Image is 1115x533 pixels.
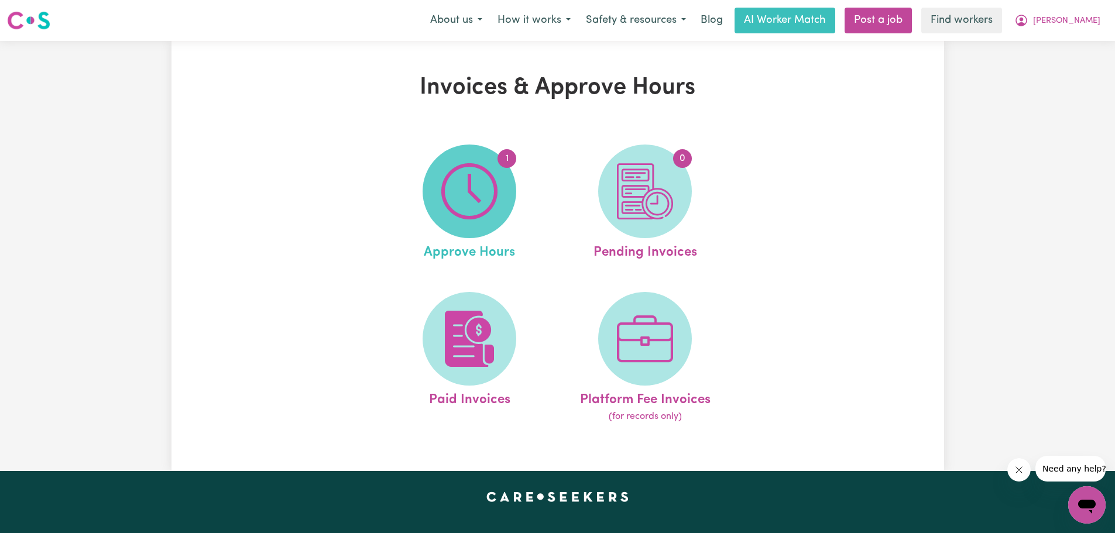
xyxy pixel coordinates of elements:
a: Pending Invoices [561,145,729,263]
span: Paid Invoices [429,386,510,410]
span: (for records only) [609,410,682,424]
h1: Invoices & Approve Hours [307,74,808,102]
a: AI Worker Match [735,8,835,33]
a: Careseekers home page [486,492,629,501]
a: Find workers [921,8,1002,33]
button: How it works [490,8,578,33]
span: Platform Fee Invoices [580,386,711,410]
button: About us [423,8,490,33]
img: Careseekers logo [7,10,50,31]
button: Safety & resources [578,8,694,33]
a: Blog [694,8,730,33]
iframe: Close message [1007,458,1031,482]
iframe: Button to launch messaging window [1068,486,1106,524]
button: My Account [1007,8,1108,33]
iframe: Message from company [1035,456,1106,482]
span: [PERSON_NAME] [1033,15,1100,27]
a: Paid Invoices [385,292,554,424]
span: 1 [498,149,516,168]
span: Approve Hours [424,238,515,263]
span: Pending Invoices [593,238,697,263]
span: Need any help? [7,8,71,18]
a: Careseekers logo [7,7,50,34]
span: 0 [673,149,692,168]
a: Platform Fee Invoices(for records only) [561,292,729,424]
a: Post a job [845,8,912,33]
a: Approve Hours [385,145,554,263]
